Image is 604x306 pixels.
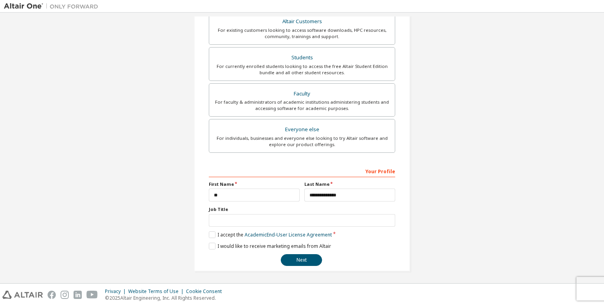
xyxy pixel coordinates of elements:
img: instagram.svg [61,291,69,299]
div: Altair Customers [214,16,390,27]
label: Last Name [304,181,395,187]
label: I accept the [209,231,332,238]
div: For existing customers looking to access software downloads, HPC resources, community, trainings ... [214,27,390,40]
div: Cookie Consent [186,288,226,295]
label: First Name [209,181,300,187]
div: Students [214,52,390,63]
div: Privacy [105,288,128,295]
img: linkedin.svg [74,291,82,299]
a: Academic End-User License Agreement [245,231,332,238]
div: Website Terms of Use [128,288,186,295]
div: For currently enrolled students looking to access the free Altair Student Edition bundle and all ... [214,63,390,76]
label: I would like to receive marketing emails from Altair [209,243,331,249]
div: Faculty [214,88,390,99]
div: Everyone else [214,124,390,135]
button: Next [281,254,322,266]
div: Your Profile [209,165,395,177]
div: For individuals, businesses and everyone else looking to try Altair software and explore our prod... [214,135,390,148]
img: facebook.svg [48,291,56,299]
img: youtube.svg [87,291,98,299]
img: altair_logo.svg [2,291,43,299]
img: Altair One [4,2,102,10]
div: For faculty & administrators of academic institutions administering students and accessing softwa... [214,99,390,112]
label: Job Title [209,206,395,213]
p: © 2025 Altair Engineering, Inc. All Rights Reserved. [105,295,226,301]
